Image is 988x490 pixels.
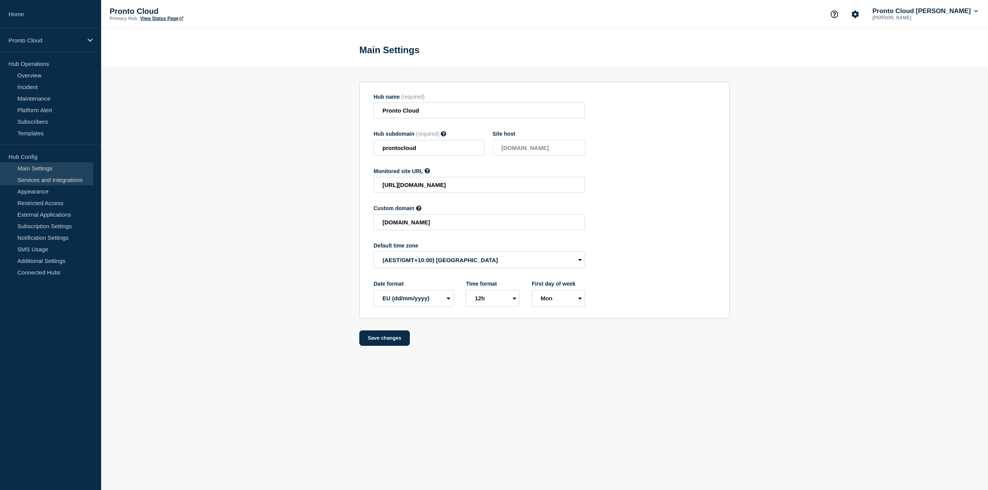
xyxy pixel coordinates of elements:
[359,330,410,346] button: Save changes
[826,6,843,22] button: Support
[374,168,423,174] span: Monitored site URL
[374,290,453,307] select: Date format
[374,205,414,211] span: Custom domain
[374,281,453,287] div: Date format
[374,140,485,156] input: sample
[110,16,137,21] p: Primary Hub
[110,7,264,16] p: Pronto Cloud
[847,6,863,22] button: Account settings
[401,94,425,100] span: (required)
[374,177,585,193] input: http://example.com
[532,281,585,287] div: First day of week
[871,15,951,20] p: [PERSON_NAME]
[359,45,420,56] h1: Main Settings
[374,251,585,268] select: Default time zone
[492,131,585,137] div: Site host
[492,140,585,156] input: Site host
[871,7,980,15] button: Pronto Cloud [PERSON_NAME]
[374,131,414,137] span: Hub subdomain
[416,131,440,137] span: (required)
[532,290,585,307] select: First day of week
[374,94,585,100] div: Hub name
[466,281,519,287] div: Time format
[8,37,83,44] p: Pronto Cloud
[374,242,585,249] div: Default time zone
[374,103,585,118] input: Hub name
[140,16,183,21] a: View Status Page
[466,290,519,307] select: Time format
